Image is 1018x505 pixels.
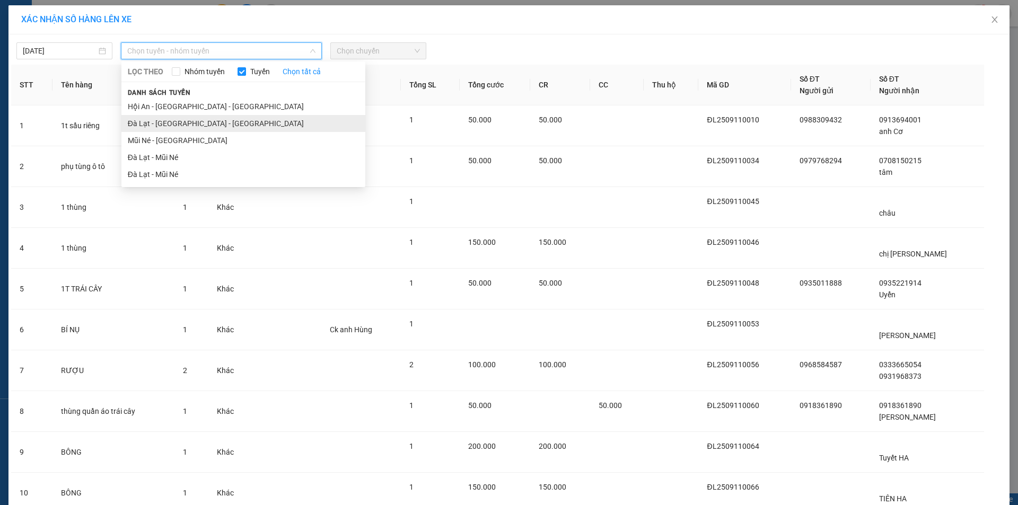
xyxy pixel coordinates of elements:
span: 0931968373 [879,372,922,380]
th: Tổng SL [401,65,460,105]
span: [PERSON_NAME] [879,331,936,340]
span: ĐL2509110045 [707,197,759,206]
span: close [990,15,999,24]
td: 1t sầu riêng [52,105,174,146]
span: ĐL2509110034 [707,156,759,165]
span: 150.000 [468,483,496,491]
td: RƯỢU [52,350,174,391]
span: Số ĐT [879,75,899,83]
td: Khác [208,432,254,473]
span: 150.000 [468,238,496,246]
span: ĐL2509110010 [707,116,759,124]
span: 50.000 [539,116,562,124]
span: ĐL2509110048 [707,279,759,287]
td: 5 [11,269,52,309]
td: BÍ NỤ [52,309,174,350]
span: Nhóm tuyến [180,66,229,77]
span: ĐL2509110056 [707,360,759,369]
span: 0913694001 [879,116,922,124]
span: 1 [183,448,187,456]
span: 200.000 [468,442,496,450]
span: 50.000 [468,401,492,410]
span: Tuyến [246,66,274,77]
span: Ck anh Hùng [330,325,372,334]
span: 0988309432 [800,116,842,124]
span: châu [879,209,896,217]
td: 1T TRÁI CÂY [52,269,174,309]
span: Người gửi [800,86,833,95]
span: 50.000 [539,279,562,287]
a: Chọn tất cả [283,66,321,77]
span: down [310,48,316,54]
td: Khác [208,391,254,432]
span: [PERSON_NAME] [879,413,936,421]
span: chị [PERSON_NAME] [879,250,947,258]
span: Số ĐT [800,75,820,83]
span: 0968584587 [800,360,842,369]
span: 1 [183,325,187,334]
span: Tuyết HA [879,454,909,462]
td: BÔNG [52,432,174,473]
span: 50.000 [468,279,492,287]
td: thùng quần áo trái cây [52,391,174,432]
span: ĐL2509110064 [707,442,759,450]
th: Mã GD [698,65,791,105]
li: Đà Lạt - Mũi Né [121,149,365,166]
td: Khác [208,269,254,309]
span: Uyển [879,290,896,299]
span: 50.000 [539,156,562,165]
input: 11/09/2025 [23,45,96,57]
span: XÁC NHẬN SỐ HÀNG LÊN XE [21,14,131,24]
span: 1 [409,442,414,450]
span: tâm [879,168,892,176]
th: Thu hộ [644,65,698,105]
td: 1 thùng [52,228,174,269]
span: Người nhận [879,86,919,95]
span: 200.000 [539,442,566,450]
span: 0935011888 [800,279,842,287]
span: TIÊN HA [879,494,907,503]
span: 50.000 [468,156,492,165]
span: ĐL2509110066 [707,483,759,491]
span: 0979768294 [800,156,842,165]
span: 1 [183,407,187,415]
td: Khác [208,187,254,228]
td: 4 [11,228,52,269]
span: ĐL2509110060 [707,401,759,410]
span: 50.000 [599,401,622,410]
span: Chọn tuyến - nhóm tuyến [127,43,315,59]
th: Tên hàng [52,65,174,105]
span: ĐL2509110053 [707,320,759,328]
li: Đà Lạt - Mũi Né [121,166,365,183]
span: 1 [409,156,414,165]
span: anh Cơ [879,127,903,136]
span: 1 [183,244,187,252]
span: 100.000 [468,360,496,369]
span: 2 [409,360,414,369]
span: 0935221914 [879,279,922,287]
span: ĐL2509110046 [707,238,759,246]
span: 1 [409,320,414,328]
li: Đà Lạt - [GEOGRAPHIC_DATA] - [GEOGRAPHIC_DATA] [121,115,365,132]
button: Close [980,5,1010,35]
span: 1 [183,489,187,497]
span: 0333665054 [879,360,922,369]
td: 7 [11,350,52,391]
td: Khác [208,350,254,391]
span: 150.000 [539,483,566,491]
span: 1 [409,116,414,124]
th: Tổng cước [460,65,530,105]
td: 1 [11,105,52,146]
span: 1 [409,483,414,491]
span: 0708150215 [879,156,922,165]
span: 1 [183,203,187,211]
th: CC [590,65,644,105]
li: Mũi Né - [GEOGRAPHIC_DATA] [121,132,365,149]
td: 3 [11,187,52,228]
span: 0918361890 [800,401,842,410]
span: 1 [409,197,414,206]
span: 50.000 [468,116,492,124]
span: 2 [183,366,187,375]
span: 150.000 [539,238,566,246]
span: LỌC THEO [128,66,163,77]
